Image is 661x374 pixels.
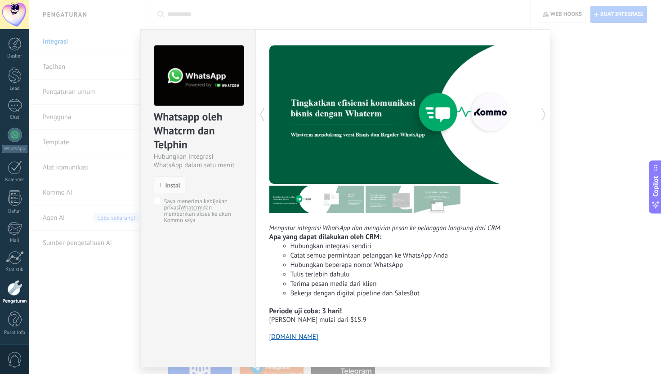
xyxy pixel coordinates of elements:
[269,333,318,341] a: [DOMAIN_NAME]
[651,176,660,197] span: Copilot
[164,198,239,223] div: Saya menerima kebijakan privasi Whatcrm dan memberikan akses ke akun Kommo saya
[269,307,536,316] p: Periode uji coba: 3 hari!
[2,238,28,244] div: Mail
[154,152,242,169] div: Hubungkan integrasi WhatsApp dalam satu menit
[290,270,536,279] li: Tulis terlebih dahulu
[290,251,536,260] li: Catat semua permintaan pelanggan ke WhatsApp Anda
[366,186,412,213] img: tour_image_c2a2e0a454801d7e621a1ac9cc5de2e1.jpg
[2,86,28,92] div: Lead
[2,209,28,214] div: Daftar
[154,45,244,106] img: logo_main.png
[2,145,27,153] div: WhatsApp
[180,204,202,211] a: Whatcrm
[290,289,536,298] li: Bekerja dengan digital pipeline dan SalesBot
[165,182,180,188] span: Instal
[290,279,536,289] li: Terima pesan media dari klien
[269,316,536,324] p: [PERSON_NAME] mulai dari $15.9
[269,232,536,241] div: Apa yang dapat dilakukan oleh CRM:
[2,267,28,273] div: Statistik
[154,110,242,152] div: Whatsapp oleh Whatcrm dan Telphin
[2,177,28,183] div: Kalender
[414,186,460,213] img: tour_image_3ed6ff3e0ced6ff94c93b2dc1466ec26.png
[290,241,536,251] li: Hubungkan integrasi sendiri
[269,224,536,232] p: Mengatur integrasi WhatsApp dan mengirim pesan ke pelanggan langsung dari CRM
[290,260,536,270] li: Hubungkan beberapa nomor WhatsApp
[317,186,364,213] img: tour_image_53404ca79c95c17a63422b312c99ed78.png
[2,53,28,59] div: Dasbor
[164,198,239,223] span: Saya menerima kebijakan privasi dan memberikan akses ke akun Kommo saya
[2,115,28,120] div: Chat
[2,330,28,336] div: Pusat Info
[269,186,316,213] img: tour_image_25b4e40bb05ec91f1dc2e513572bbd0e.png
[154,176,185,193] button: Instal
[2,298,28,304] div: Pengaturan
